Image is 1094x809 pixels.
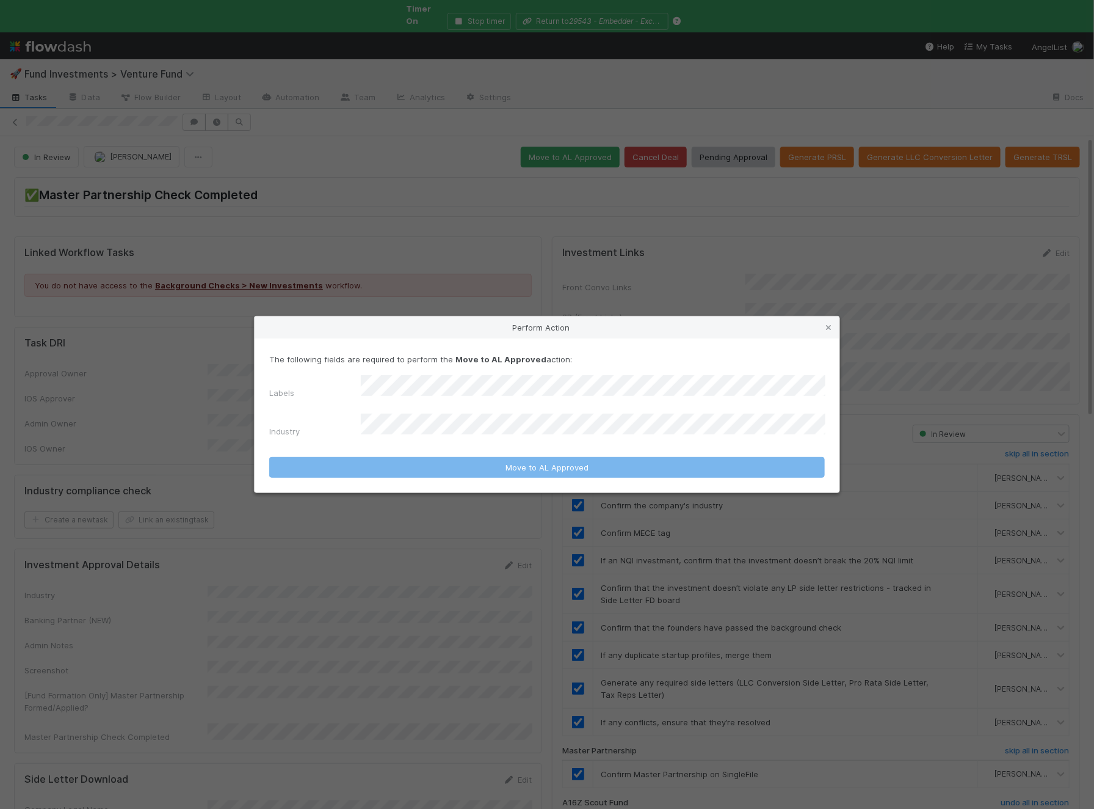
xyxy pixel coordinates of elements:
[269,353,825,365] p: The following fields are required to perform the action:
[269,457,825,478] button: Move to AL Approved
[255,317,839,339] div: Perform Action
[455,354,546,364] strong: Move to AL Approved
[269,387,294,399] label: Labels
[269,425,300,437] label: Industry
